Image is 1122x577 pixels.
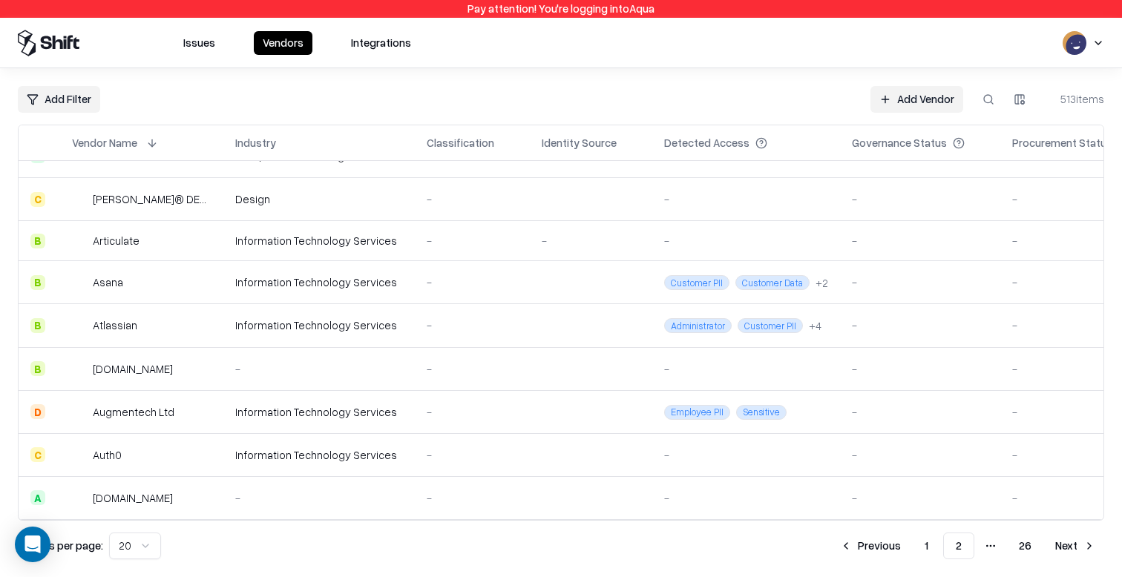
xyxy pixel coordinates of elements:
[664,135,749,151] div: Detected Access
[664,361,828,377] div: -
[542,190,557,205] img: entra.microsoft.com
[30,361,45,376] div: B
[852,191,988,207] div: -
[542,403,557,418] img: entra.microsoft.com
[664,275,729,290] span: Customer PII
[562,360,577,375] img: entra.microsoft.com
[235,191,403,207] div: Design
[816,275,828,291] button: +2
[72,275,87,290] img: Asana
[816,275,828,291] div: + 2
[235,404,403,420] div: Information Technology Services
[542,316,557,331] img: entra.microsoft.com
[664,405,730,420] span: Employee PII
[852,447,988,463] div: -
[542,360,557,375] img: aws.amazon.com
[427,404,518,420] div: -
[870,86,963,113] a: Add Vendor
[342,31,420,55] button: Integrations
[93,274,123,290] div: Asana
[30,192,45,207] div: C
[542,135,617,151] div: Identity Source
[93,361,173,377] div: [DOMAIN_NAME]
[831,533,910,559] button: Previous
[93,317,137,333] div: Atlassian
[30,275,45,290] div: B
[30,404,45,419] div: D
[735,275,810,290] span: Customer Data
[736,405,787,420] span: Sensitive
[852,404,988,420] div: -
[235,135,276,151] div: Industry
[562,446,577,461] img: entra.microsoft.com
[427,191,518,207] div: -
[852,361,988,377] div: -
[72,447,87,462] img: Auth0
[235,361,403,377] div: -
[72,135,137,151] div: Vendor Name
[852,274,988,290] div: -
[235,490,403,506] div: -
[30,148,45,163] div: A
[235,447,403,463] div: Information Technology Services
[664,318,732,333] span: Administrator
[427,317,518,333] div: -
[30,234,45,248] div: B
[93,233,140,248] div: Articulate
[664,490,828,506] div: -
[1012,135,1112,151] div: Procurement Status
[427,447,518,463] div: -
[1046,533,1104,559] button: Next
[1045,91,1104,107] div: 513 items
[542,273,557,288] img: entra.microsoft.com
[18,538,103,553] p: Results per page:
[30,490,45,505] div: A
[72,404,87,419] img: Augmentech Ltd
[738,318,803,333] span: Customer PII
[1007,533,1043,559] button: 26
[943,533,974,559] button: 2
[809,318,821,334] button: +4
[93,447,122,463] div: Auth0
[72,234,87,248] img: Articulate
[93,404,174,420] div: Augmentech Ltd
[913,533,940,559] button: 1
[235,233,403,248] div: Information Technology Services
[542,446,557,461] img: aws.amazon.com
[18,86,100,113] button: Add Filter
[93,191,211,207] div: [PERSON_NAME]® DESIGN
[664,191,828,207] div: -
[852,317,988,333] div: -
[30,447,45,462] div: C
[427,490,518,506] div: -
[72,318,87,333] img: Atlassian
[852,233,988,248] div: -
[664,447,828,463] div: -
[809,318,821,334] div: + 4
[93,490,173,506] div: [DOMAIN_NAME]
[664,233,828,248] div: -
[427,274,518,290] div: -
[15,527,50,562] div: Open Intercom Messenger
[427,233,518,248] div: -
[852,135,947,151] div: Governance Status
[72,361,87,376] img: atom.com
[254,31,312,55] button: Vendors
[235,274,403,290] div: Information Technology Services
[831,533,1104,559] nav: pagination
[235,317,403,333] div: Information Technology Services
[72,192,87,207] img: ARNE JACOBSEN® DESIGN
[542,233,640,248] div: -
[427,361,518,377] div: -
[72,490,87,505] img: avaqortech.com
[174,31,224,55] button: Issues
[542,489,557,504] img: entra.microsoft.com
[30,318,45,333] div: B
[852,490,988,506] div: -
[427,135,494,151] div: Classification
